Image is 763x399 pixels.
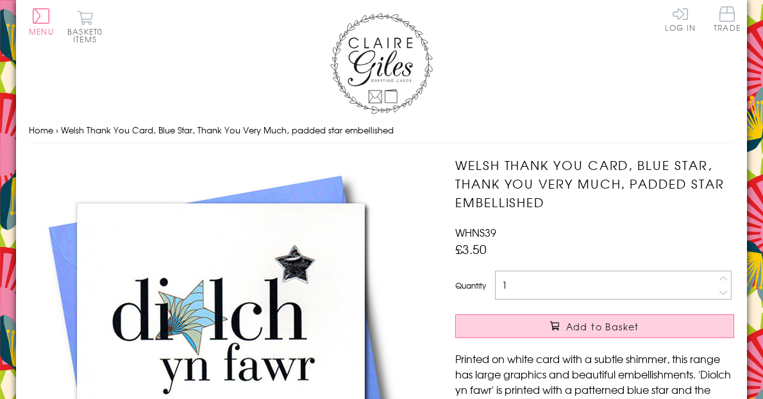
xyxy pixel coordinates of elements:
a: Trade [714,6,741,34]
span: WHNS39 [455,225,496,240]
button: Menu [29,8,54,35]
span: Add to Basket [566,320,639,333]
h1: Welsh Thank You Card, Blue Star, Thank You Very Much, padded star embellished [455,156,734,211]
span: Trade [714,6,741,31]
span: Menu [29,26,54,37]
label: Quantity [455,280,486,291]
a: Log In [665,6,696,31]
img: Claire Giles Greetings Cards [330,13,433,114]
button: Add to Basket [455,314,734,338]
span: £3.50 [455,240,487,258]
nav: breadcrumbs [29,117,734,144]
span: 0 items [73,26,103,45]
span: › [56,124,58,136]
button: Basket0 items [67,10,103,43]
a: Home [29,124,53,136]
span: Welsh Thank You Card, Blue Star, Thank You Very Much, padded star embellished [61,124,394,136]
